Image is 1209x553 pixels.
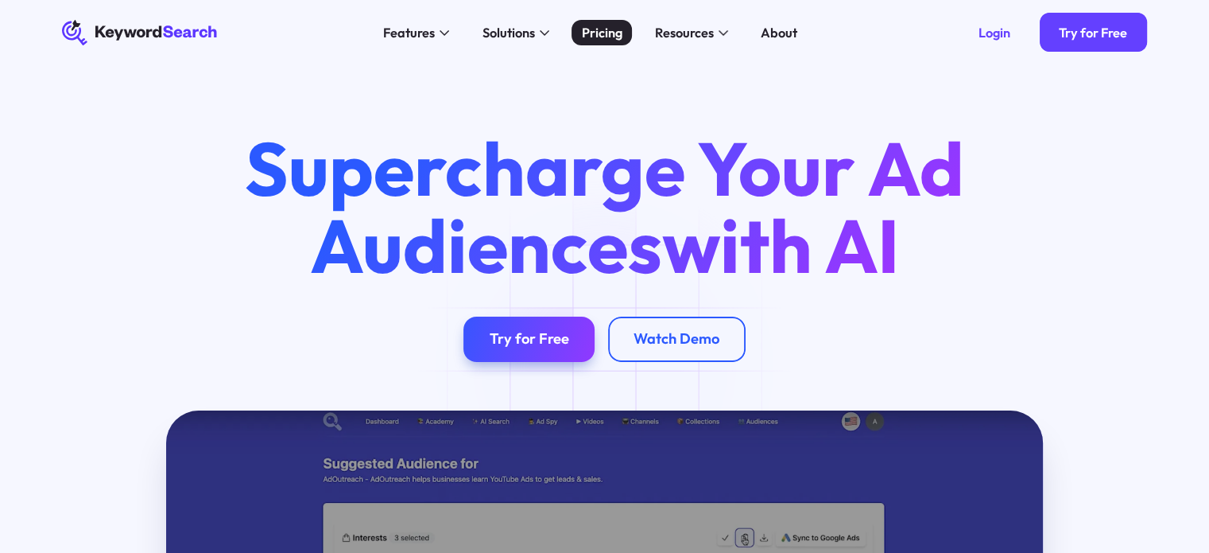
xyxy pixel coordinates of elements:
a: Try for Free [1040,13,1147,52]
div: Resources [654,23,713,43]
span: with AI [662,198,900,292]
div: Pricing [582,23,622,43]
a: Try for Free [463,317,595,362]
h1: Supercharge Your Ad Audiences [215,130,994,284]
div: Solutions [482,23,534,43]
a: Login [959,13,1029,52]
a: Pricing [572,20,632,46]
div: Login [978,25,1010,41]
div: About [761,23,797,43]
div: Try for Free [490,330,569,349]
a: About [750,20,807,46]
div: Features [383,23,435,43]
div: Watch Demo [634,330,719,349]
div: Try for Free [1059,25,1127,41]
